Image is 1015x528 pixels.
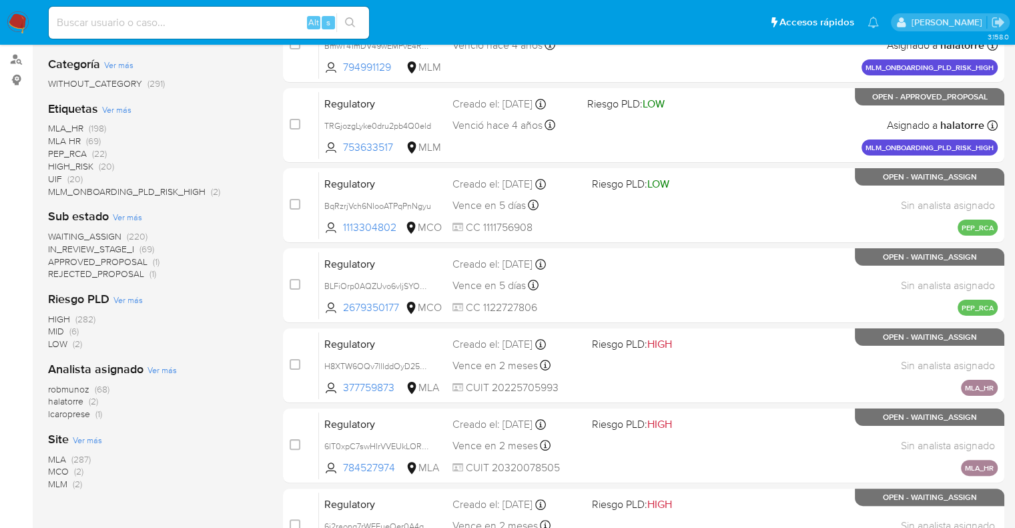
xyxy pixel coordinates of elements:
span: Accesos rápidos [779,15,854,29]
span: Alt [308,16,319,29]
span: 3.158.0 [987,31,1008,42]
p: marianela.tarsia@mercadolibre.com [911,16,986,29]
span: s [326,16,330,29]
button: search-icon [336,13,364,32]
a: Notificaciones [868,17,879,28]
a: Salir [991,15,1005,29]
input: Buscar usuario o caso... [49,14,369,31]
